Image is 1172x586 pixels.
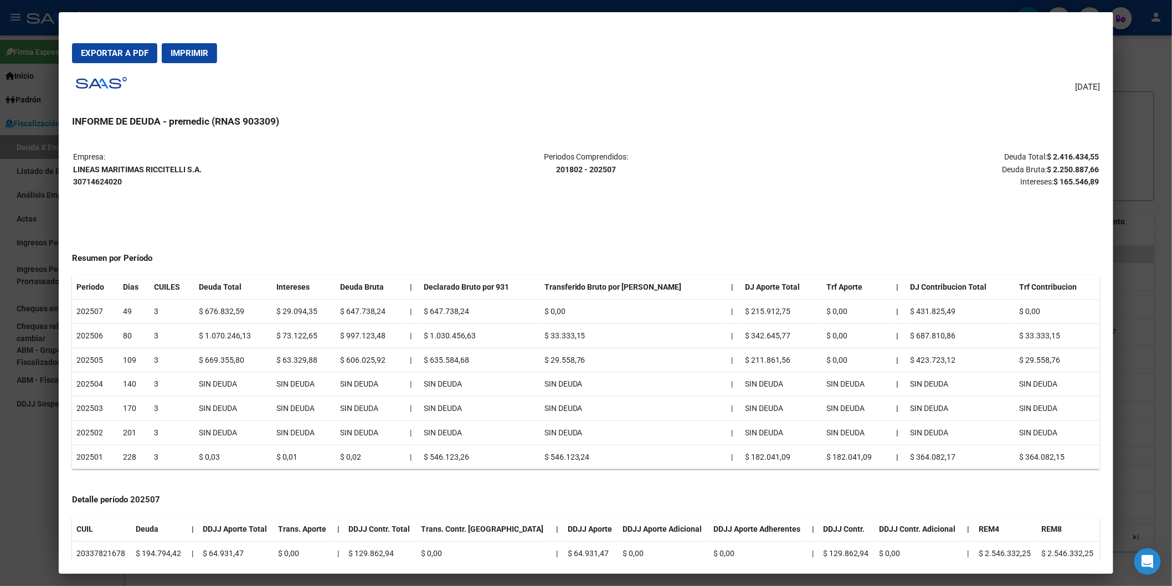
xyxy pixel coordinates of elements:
td: $ 423.723,12 [906,348,1015,372]
td: $ 33.333,15 [540,323,727,348]
td: | [727,323,741,348]
td: $ 0,00 [274,541,333,566]
td: $ 342.645,77 [741,323,823,348]
td: $ 215.912,75 [741,300,823,324]
th: | [727,275,741,299]
td: $ 647.738,24 [336,300,405,324]
td: | [963,541,975,566]
th: DDJJ Aporte [563,517,618,541]
h3: INFORME DE DEUDA - premedic (RNAS 903309) [72,114,1100,128]
td: $ 431.825,49 [906,300,1015,324]
td: SIN DEUDA [336,420,405,445]
td: $ 182.041,09 [823,445,892,469]
td: SIN DEUDA [540,372,727,397]
td: SIN DEUDA [540,420,727,445]
td: $ 546.123,26 [419,445,539,469]
td: $ 29.558,76 [540,348,727,372]
td: | [727,420,741,445]
td: SIN DEUDA [273,420,336,445]
td: $ 0,00 [1015,300,1101,324]
td: $ 73.122,65 [273,323,336,348]
th: Trf Contribucion [1015,275,1101,299]
td: $ 0,00 [540,300,727,324]
td: $ 63.329,88 [273,348,336,372]
td: SIN DEUDA [194,420,273,445]
td: SIN DEUDA [741,397,823,421]
td: 3 [150,300,194,324]
td: | [405,323,420,348]
td: SIN DEUDA [273,372,336,397]
td: 228 [119,445,150,469]
td: 202502 [72,420,119,445]
td: | [333,541,345,566]
td: SIN DEUDA [194,372,273,397]
th: DDJJ Contr. [819,517,875,541]
button: Imprimir [162,43,217,63]
td: 109 [119,348,150,372]
h4: Detalle período 202507 [72,494,1100,506]
td: SIN DEUDA [194,397,273,421]
td: SIN DEUDA [419,397,539,421]
th: CUILES [150,275,194,299]
td: $ 129.862,94 [819,541,875,566]
th: Deuda Total [194,275,273,299]
th: Deuda [131,517,187,541]
td: SIN DEUDA [336,397,405,421]
td: SIN DEUDA [336,372,405,397]
td: $ 997.123,48 [336,323,405,348]
td: $ 0,00 [823,323,892,348]
td: $ 33.333,15 [1015,323,1101,348]
button: Exportar a PDF [72,43,157,63]
p: Periodos Comprendidos: [415,151,757,176]
td: 3 [150,348,194,372]
th: Periodo [72,275,119,299]
th: Deuda Bruta [336,275,405,299]
th: | [892,397,906,421]
th: Trans. Aporte [274,517,333,541]
th: DDJJ Aporte Adherentes [709,517,808,541]
td: 202506 [72,323,119,348]
td: $ 0,02 [336,445,405,469]
td: $ 0,00 [709,541,808,566]
span: Exportar a PDF [81,48,148,58]
td: | [727,348,741,372]
td: 3 [150,372,194,397]
td: $ 2.546.332,25 [974,541,1037,566]
td: $ 0,03 [194,445,273,469]
span: [DATE] [1075,81,1100,94]
td: | [727,372,741,397]
td: 202504 [72,372,119,397]
td: | [727,300,741,324]
td: SIN DEUDA [273,397,336,421]
td: $ 129.862,94 [344,541,417,566]
td: SIN DEUDA [741,420,823,445]
td: SIN DEUDA [823,397,892,421]
td: $ 647.738,24 [419,300,539,324]
td: | [727,445,741,469]
th: DDJJ Aporte Total [199,517,274,541]
th: | [405,275,420,299]
td: $ 0,00 [618,541,709,566]
th: | [552,517,564,541]
td: 3 [150,420,194,445]
strong: $ 2.250.887,66 [1047,165,1099,174]
td: 3 [150,397,194,421]
td: | [405,348,420,372]
td: 20337821678 [72,541,131,566]
td: 140 [119,372,150,397]
p: Deuda Total: Deuda Bruta: Intereses: [758,151,1099,188]
td: $ 546.123,24 [540,445,727,469]
td: SIN DEUDA [906,397,1015,421]
td: $ 0,01 [273,445,336,469]
td: SIN DEUDA [823,420,892,445]
td: SIN DEUDA [419,420,539,445]
td: $ 182.041,09 [741,445,823,469]
th: REM4 [974,517,1037,541]
td: | [405,372,420,397]
strong: LINEAS MARITIMAS RICCITELLI S.A. 30714624020 [73,165,202,187]
td: $ 606.025,92 [336,348,405,372]
td: | [405,445,420,469]
td: | [405,420,420,445]
td: $ 669.355,80 [194,348,273,372]
td: $ 0,00 [417,541,552,566]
